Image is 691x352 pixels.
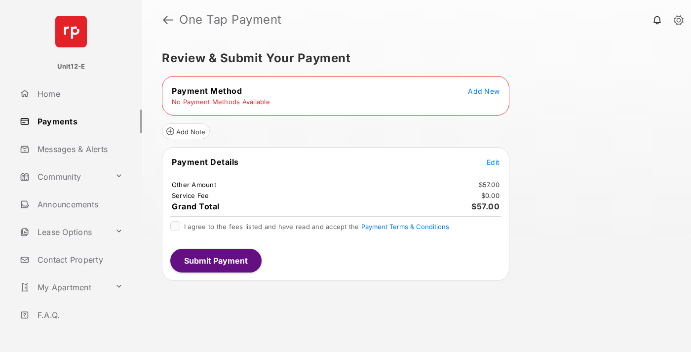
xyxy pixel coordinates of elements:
[57,62,85,72] p: Unit12-E
[16,248,142,272] a: Contact Property
[170,249,262,273] button: Submit Payment
[487,158,499,166] span: Edit
[481,191,500,200] td: $0.00
[172,157,239,167] span: Payment Details
[162,123,210,139] button: Add Note
[184,223,449,231] span: I agree to the fees listed and have read and accept the
[55,16,87,47] img: svg+xml;base64,PHN2ZyB4bWxucz0iaHR0cDovL3d3dy53My5vcmcvMjAwMC9zdmciIHdpZHRoPSI2NCIgaGVpZ2h0PSI2NC...
[468,87,499,95] span: Add New
[468,86,499,96] button: Add New
[172,201,220,211] span: Grand Total
[16,137,142,161] a: Messages & Alerts
[471,201,499,211] span: $57.00
[16,82,142,106] a: Home
[361,223,449,231] button: I agree to the fees listed and have read and accept the
[172,86,242,96] span: Payment Method
[16,220,111,244] a: Lease Options
[171,97,270,106] td: No Payment Methods Available
[16,303,142,327] a: F.A.Q.
[16,275,111,299] a: My Apartment
[16,165,111,189] a: Community
[487,157,499,167] button: Edit
[16,193,142,216] a: Announcements
[16,110,142,133] a: Payments
[171,180,217,189] td: Other Amount
[171,191,210,200] td: Service Fee
[162,52,663,64] h5: Review & Submit Your Payment
[179,14,282,26] strong: One Tap Payment
[478,180,500,189] td: $57.00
